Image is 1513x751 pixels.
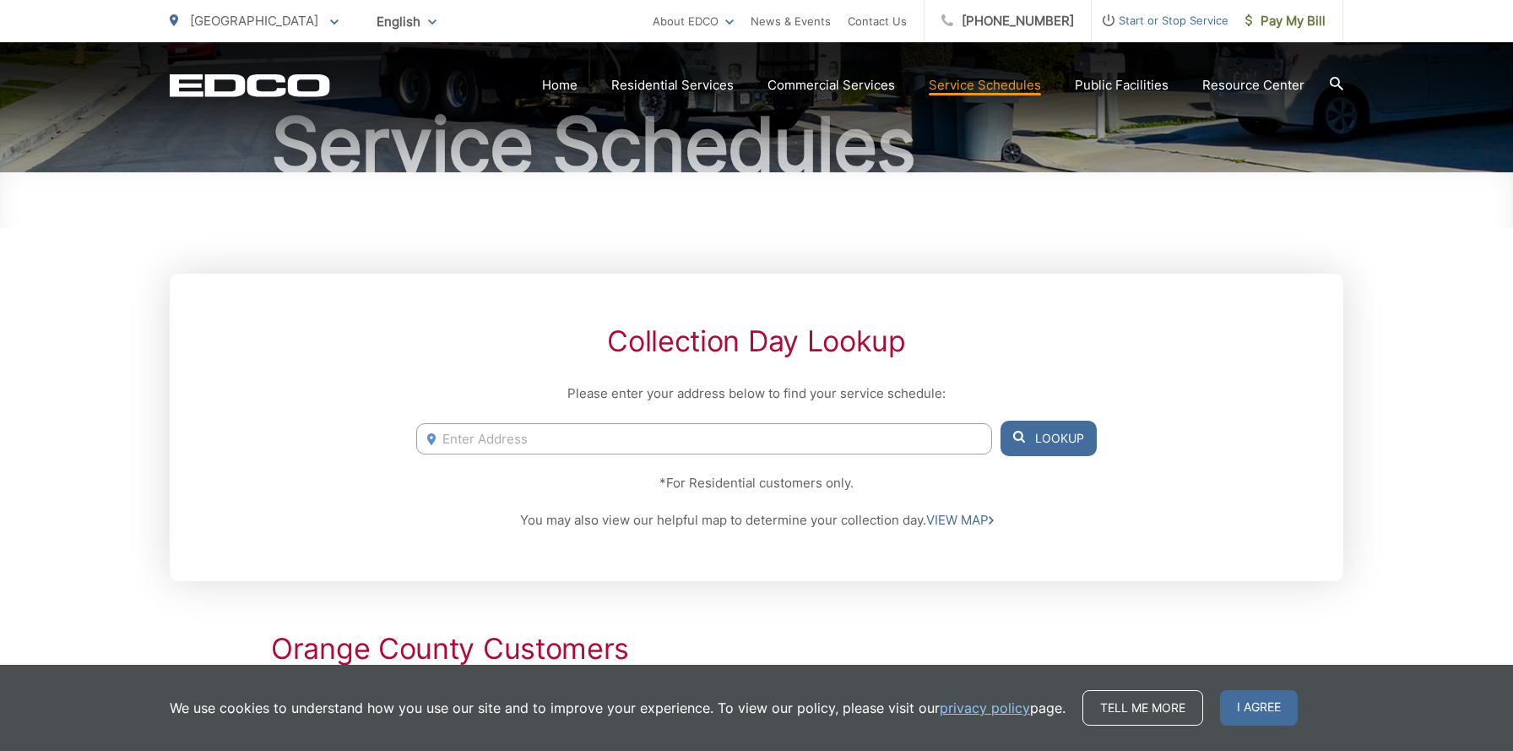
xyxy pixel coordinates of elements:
a: VIEW MAP [926,510,994,531]
a: Public Facilities [1075,75,1169,95]
h1: Service Schedules [170,103,1343,188]
a: Service Schedules [929,75,1041,95]
button: Lookup [1001,421,1097,456]
p: Please enter your address below to find your service schedule: [416,384,1097,404]
a: News & Events [751,11,831,31]
a: EDCD logo. Return to the homepage. [170,73,330,97]
a: Contact Us [848,11,907,31]
p: *For Residential customers only. [416,473,1097,493]
p: You may also view our helpful map to determine your collection day. [416,510,1097,531]
span: I agree [1220,690,1298,726]
a: Commercial Services [767,75,895,95]
a: About EDCO [653,11,734,31]
h2: Collection Day Lookup [416,324,1097,358]
p: We use cookies to understand how you use our site and to improve your experience. To view our pol... [170,698,1066,718]
span: [GEOGRAPHIC_DATA] [190,13,318,29]
input: Enter Address [416,423,992,454]
h2: Orange County Customers [271,632,1242,666]
a: privacy policy [940,698,1030,718]
a: Home [542,75,578,95]
span: Pay My Bill [1245,11,1326,31]
span: English [364,7,449,36]
a: Resource Center [1202,75,1304,95]
a: Residential Services [611,75,734,95]
a: Tell me more [1082,690,1203,726]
